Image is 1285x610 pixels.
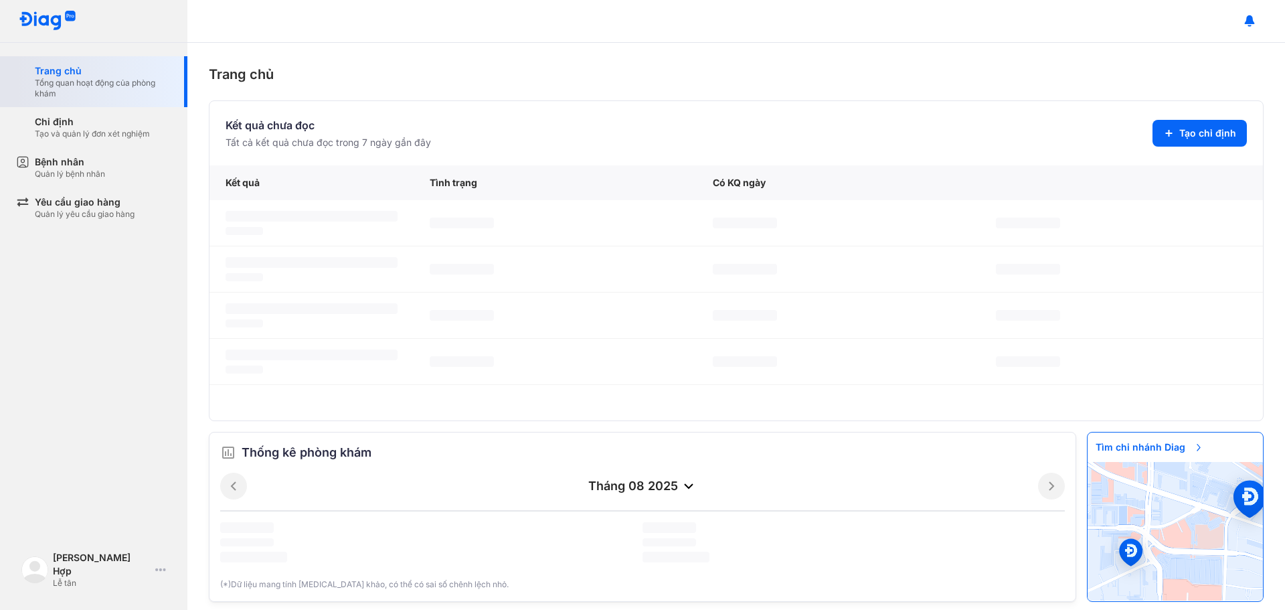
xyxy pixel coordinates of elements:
[226,350,398,360] span: ‌
[697,165,980,200] div: Có KQ ngày
[996,264,1060,275] span: ‌
[1179,127,1236,140] span: Tạo chỉ định
[226,136,431,149] div: Tất cả kết quả chưa đọc trong 7 ngày gần đây
[53,551,150,578] div: [PERSON_NAME] Hợp
[242,443,371,462] span: Thống kê phòng khám
[226,319,263,327] span: ‌
[713,356,777,367] span: ‌
[35,129,150,139] div: Tạo và quản lý đơn xét nghiệm
[430,218,494,228] span: ‌
[414,165,697,200] div: Tình trạng
[226,117,431,133] div: Kết quả chưa đọc
[713,310,777,321] span: ‌
[209,165,414,200] div: Kết quả
[1088,433,1212,462] span: Tìm chi nhánh Diag
[19,11,76,31] img: logo
[209,64,1264,84] div: Trang chủ
[220,522,274,533] span: ‌
[35,155,105,169] div: Bệnh nhân
[226,273,263,281] span: ‌
[220,538,274,546] span: ‌
[220,552,287,562] span: ‌
[226,303,398,314] span: ‌
[53,578,150,589] div: Lễ tân
[226,366,263,374] span: ‌
[713,218,777,228] span: ‌
[35,115,150,129] div: Chỉ định
[220,579,1065,591] div: (*)Dữ liệu mang tính [MEDICAL_DATA] khảo, có thể có sai số chênh lệch nhỏ.
[642,552,709,562] span: ‌
[35,209,135,220] div: Quản lý yêu cầu giao hàng
[35,78,171,99] div: Tổng quan hoạt động của phòng khám
[430,264,494,275] span: ‌
[247,478,1038,494] div: tháng 08 2025
[35,196,135,209] div: Yêu cầu giao hàng
[226,227,263,235] span: ‌
[713,264,777,275] span: ‌
[430,310,494,321] span: ‌
[35,169,105,179] div: Quản lý bệnh nhân
[220,445,236,461] img: order.5a6da16c.svg
[226,211,398,222] span: ‌
[642,538,696,546] span: ‌
[21,556,48,583] img: logo
[430,356,494,367] span: ‌
[996,356,1060,367] span: ‌
[226,257,398,268] span: ‌
[35,64,171,78] div: Trang chủ
[642,522,696,533] span: ‌
[996,310,1060,321] span: ‌
[1152,120,1247,147] button: Tạo chỉ định
[996,218,1060,228] span: ‌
